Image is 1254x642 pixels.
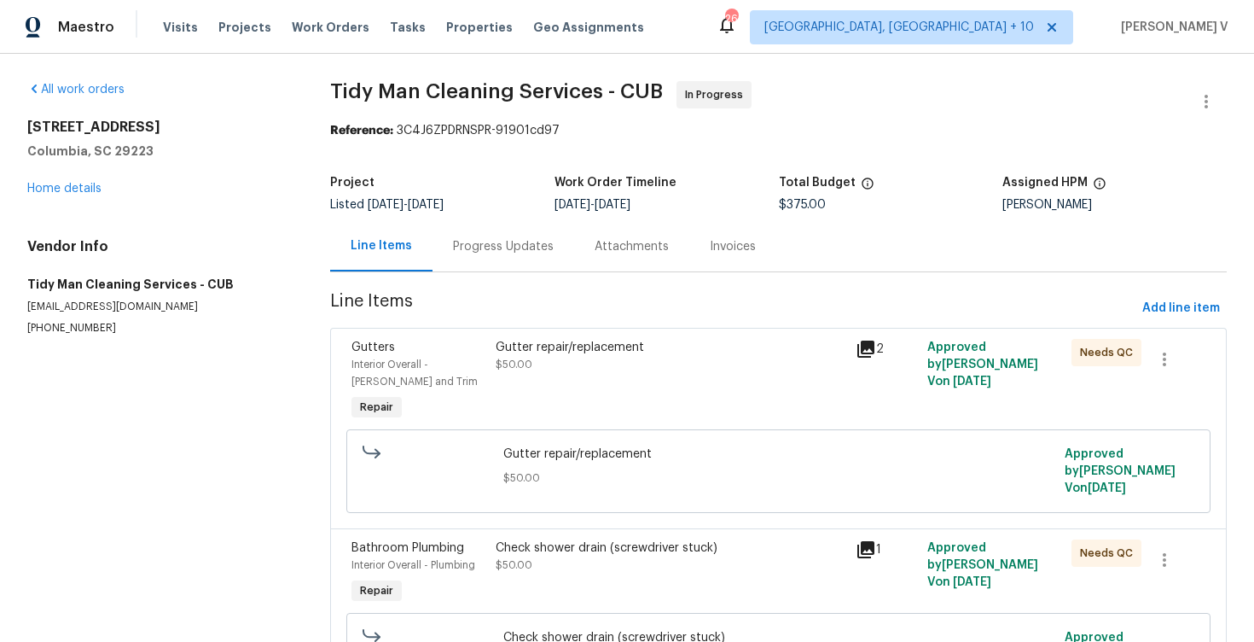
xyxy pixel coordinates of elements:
[764,19,1034,36] span: [GEOGRAPHIC_DATA], [GEOGRAPHIC_DATA] + 10
[1114,19,1228,36] span: [PERSON_NAME] V
[554,199,630,211] span: -
[1088,482,1126,494] span: [DATE]
[861,177,874,199] span: The total cost of line items that have been proposed by Opendoor. This sum includes line items th...
[927,542,1038,588] span: Approved by [PERSON_NAME] V on
[27,321,289,336] p: [PHONE_NUMBER]
[496,359,532,370] span: $50.00
[27,300,289,314] p: [EMAIL_ADDRESS][DOMAIN_NAME]
[368,199,444,211] span: -
[330,125,393,137] b: Reference:
[368,199,403,211] span: [DATE]
[710,238,756,255] div: Invoices
[351,341,395,353] span: Gutters
[453,238,554,255] div: Progress Updates
[554,199,590,211] span: [DATE]
[390,21,426,33] span: Tasks
[856,540,917,560] div: 1
[351,359,478,387] span: Interior Overall - [PERSON_NAME] and Trim
[27,143,289,160] h5: Columbia, SC 29223
[27,276,289,293] h5: Tidy Man Cleaning Services - CUB
[1002,199,1227,211] div: [PERSON_NAME]
[330,177,374,189] h5: Project
[446,19,513,36] span: Properties
[1065,448,1176,494] span: Approved by [PERSON_NAME] V on
[953,376,991,388] span: [DATE]
[779,199,826,211] span: $375.00
[163,19,198,36] span: Visits
[1142,298,1220,319] span: Add line item
[496,540,845,557] div: Check shower drain (screwdriver stuck)
[503,446,1054,463] span: Gutter repair/replacement
[595,238,669,255] div: Attachments
[353,399,400,416] span: Repair
[27,238,289,255] h4: Vendor Info
[353,582,400,599] span: Repair
[595,199,630,211] span: [DATE]
[503,470,1054,487] span: $50.00
[1080,344,1140,361] span: Needs QC
[533,19,644,36] span: Geo Assignments
[496,560,532,570] span: $50.00
[779,177,856,189] h5: Total Budget
[953,576,991,588] span: [DATE]
[1002,177,1088,189] h5: Assigned HPM
[58,19,114,36] span: Maestro
[856,339,917,359] div: 2
[1080,545,1140,562] span: Needs QC
[685,86,750,103] span: In Progress
[408,199,444,211] span: [DATE]
[27,183,102,195] a: Home details
[330,293,1135,324] span: Line Items
[27,119,289,136] h2: [STREET_ADDRESS]
[351,560,475,570] span: Interior Overall - Plumbing
[351,237,412,254] div: Line Items
[1135,293,1227,324] button: Add line item
[330,81,663,102] span: Tidy Man Cleaning Services - CUB
[27,84,125,96] a: All work orders
[218,19,271,36] span: Projects
[292,19,369,36] span: Work Orders
[927,341,1038,388] span: Approved by [PERSON_NAME] V on
[330,199,444,211] span: Listed
[351,542,464,554] span: Bathroom Plumbing
[725,10,737,27] div: 268
[330,122,1227,139] div: 3C4J6ZPDRNSPR-91901cd97
[554,177,676,189] h5: Work Order Timeline
[496,339,845,356] div: Gutter repair/replacement
[1093,177,1106,199] span: The hpm assigned to this work order.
